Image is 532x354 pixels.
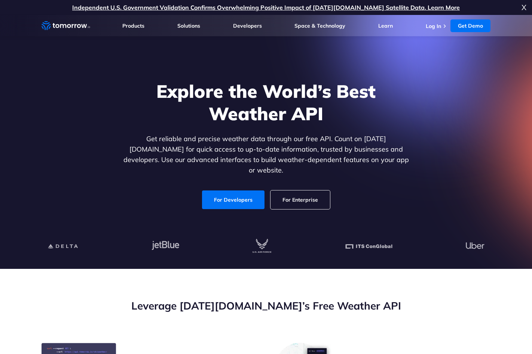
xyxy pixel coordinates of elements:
[426,23,441,29] a: Log In
[233,22,262,29] a: Developers
[202,190,265,209] a: For Developers
[270,190,330,209] a: For Enterprise
[378,22,393,29] a: Learn
[177,22,200,29] a: Solutions
[450,19,490,32] a: Get Demo
[294,22,345,29] a: Space & Technology
[122,22,144,29] a: Products
[122,80,410,125] h1: Explore the World’s Best Weather API
[42,299,490,313] h2: Leverage [DATE][DOMAIN_NAME]’s Free Weather API
[122,134,410,176] p: Get reliable and precise weather data through our free API. Count on [DATE][DOMAIN_NAME] for quic...
[72,4,460,11] a: Independent U.S. Government Validation Confirms Overwhelming Positive Impact of [DATE][DOMAIN_NAM...
[42,20,90,31] a: Home link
